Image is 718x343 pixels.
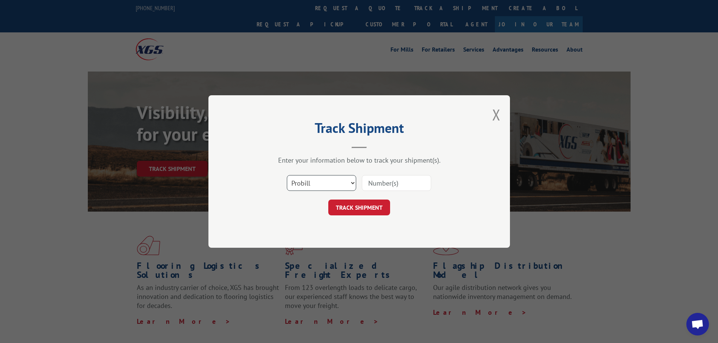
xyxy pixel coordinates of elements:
input: Number(s) [362,175,431,191]
h2: Track Shipment [246,123,472,137]
div: Open chat [686,313,709,335]
button: TRACK SHIPMENT [328,200,390,215]
button: Close modal [492,105,501,125]
div: Enter your information below to track your shipment(s). [246,156,472,165]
